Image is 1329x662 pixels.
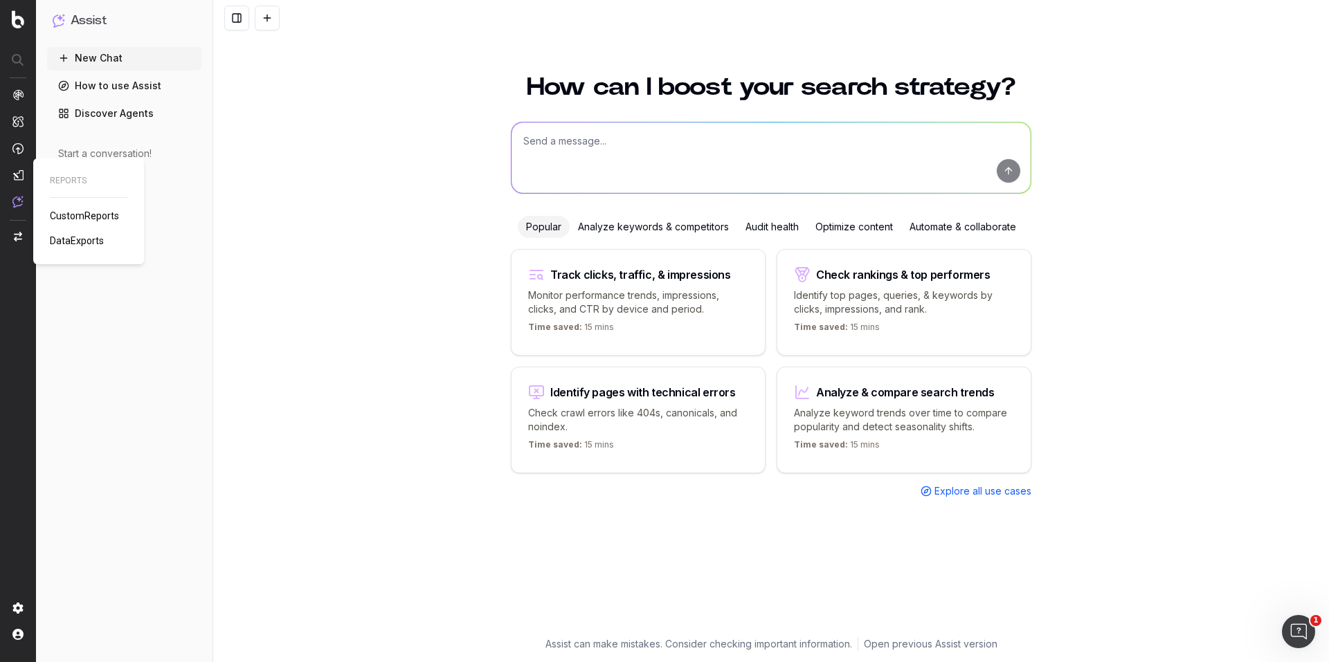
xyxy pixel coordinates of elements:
[794,322,880,338] p: 15 mins
[794,439,848,450] span: Time saved:
[807,216,901,238] div: Optimize content
[12,196,24,208] img: Assist
[50,235,104,246] span: DataExports
[12,169,24,181] img: Studio
[12,603,24,614] img: Setting
[794,406,1014,434] p: Analyze keyword trends over time to compare popularity and detect seasonality shifts.
[511,75,1031,100] h1: How can I boost your search strategy?
[901,216,1024,238] div: Automate & collaborate
[794,439,880,456] p: 15 mins
[58,147,190,160] div: Start a conversation!
[50,209,125,223] a: CustomReports
[50,210,119,221] span: CustomReports
[50,175,127,186] span: REPORTS
[71,11,107,30] h1: Assist
[12,142,24,154] img: Activation
[12,10,24,28] img: Botify logo
[12,629,24,640] img: My account
[550,269,731,280] div: Track clicks, traffic, & impressions
[47,75,201,97] a: How to use Assist
[518,216,570,238] div: Popular
[528,322,582,332] span: Time saved:
[47,47,201,69] button: New Chat
[737,216,807,238] div: Audit health
[550,387,736,398] div: Identify pages with technical errors
[864,637,997,651] a: Open previous Assist version
[545,637,852,651] p: Assist can make mistakes. Consider checking important information.
[1282,615,1315,648] iframe: Intercom live chat
[50,234,109,248] a: DataExports
[53,11,196,30] button: Assist
[528,288,748,316] p: Monitor performance trends, impressions, clicks, and CTR by device and period.
[528,406,748,434] p: Check crawl errors like 404s, canonicals, and noindex.
[53,14,65,27] img: Assist
[528,439,582,450] span: Time saved:
[528,439,614,456] p: 15 mins
[528,322,614,338] p: 15 mins
[934,484,1031,498] span: Explore all use cases
[14,232,22,241] img: Switch project
[47,102,201,125] a: Discover Agents
[794,322,848,332] span: Time saved:
[921,484,1031,498] a: Explore all use cases
[1310,615,1321,626] span: 1
[794,288,1014,316] p: Identify top pages, queries, & keywords by clicks, impressions, and rank.
[816,387,995,398] div: Analyze & compare search trends
[570,216,737,238] div: Analyze keywords & competitors
[12,116,24,127] img: Intelligence
[816,269,991,280] div: Check rankings & top performers
[12,89,24,100] img: Analytics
